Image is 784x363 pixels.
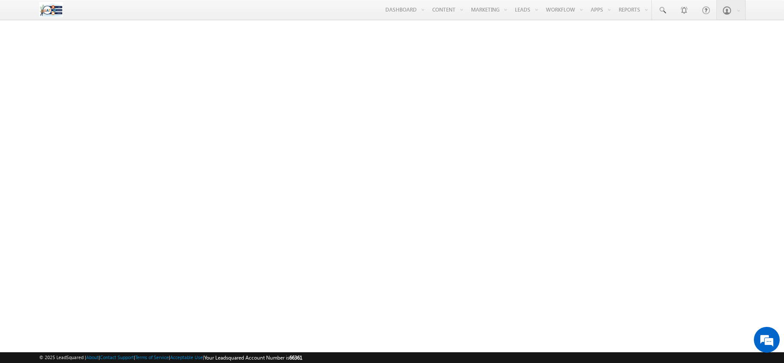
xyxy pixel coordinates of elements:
span: © 2025 LeadSquared | | | | | [39,354,302,362]
a: About [86,354,99,360]
a: Terms of Service [135,354,169,360]
span: 66361 [289,354,302,361]
span: Your Leadsquared Account Number is [204,354,302,361]
img: Custom Logo [39,2,63,17]
a: Acceptable Use [170,354,203,360]
a: Contact Support [100,354,134,360]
